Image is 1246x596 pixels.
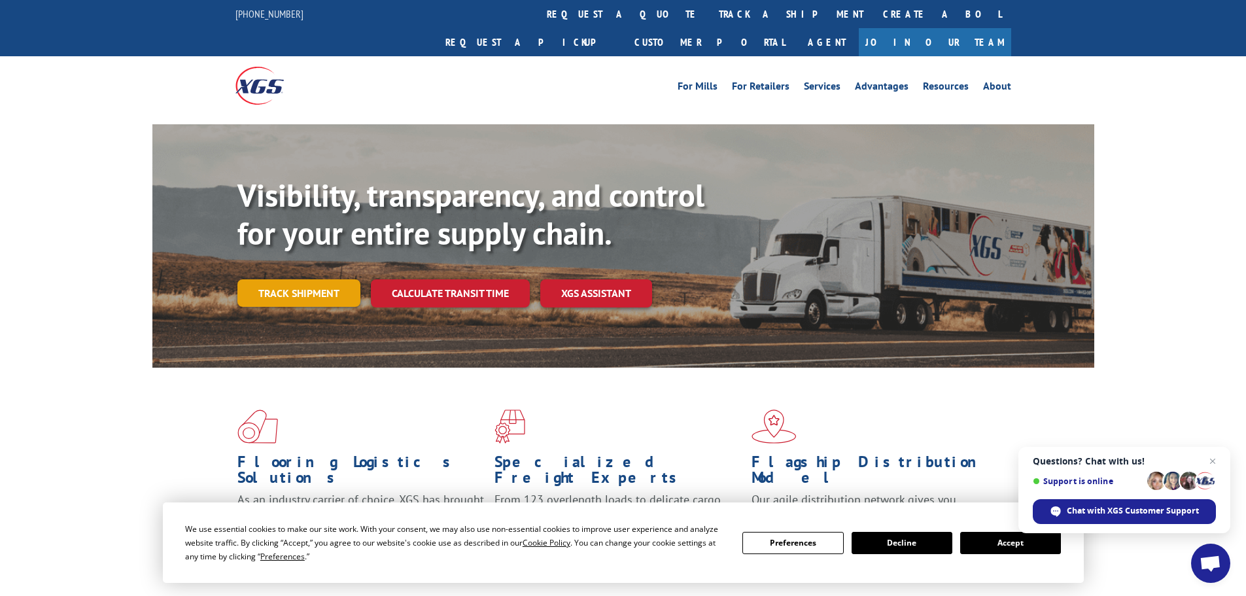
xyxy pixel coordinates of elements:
p: From 123 overlength loads to delicate cargo, our experienced staff knows the best way to move you... [494,492,742,550]
a: Services [804,81,840,96]
span: Cookie Policy [523,537,570,548]
a: Request a pickup [436,28,625,56]
img: xgs-icon-total-supply-chain-intelligence-red [237,410,278,444]
span: Questions? Chat with us! [1033,456,1216,466]
a: About [983,81,1011,96]
a: Calculate transit time [371,279,530,307]
button: Decline [852,532,952,554]
span: As an industry carrier of choice, XGS has brought innovation and dedication to flooring logistics... [237,492,484,538]
a: Advantages [855,81,909,96]
a: Resources [923,81,969,96]
a: XGS ASSISTANT [540,279,652,307]
span: Preferences [260,551,305,562]
span: Our agile distribution network gives you nationwide inventory management on demand. [752,492,992,523]
a: [PHONE_NUMBER] [235,7,303,20]
button: Preferences [742,532,843,554]
h1: Specialized Freight Experts [494,454,742,492]
b: Visibility, transparency, and control for your entire supply chain. [237,175,704,253]
div: We use essential cookies to make our site work. With your consent, we may also use non-essential ... [185,522,727,563]
a: Open chat [1191,544,1230,583]
h1: Flagship Distribution Model [752,454,999,492]
a: Track shipment [237,279,360,307]
button: Accept [960,532,1061,554]
img: xgs-icon-flagship-distribution-model-red [752,410,797,444]
a: Agent [795,28,859,56]
a: Customer Portal [625,28,795,56]
span: Chat with XGS Customer Support [1067,505,1199,517]
div: Cookie Consent Prompt [163,502,1084,583]
span: Chat with XGS Customer Support [1033,499,1216,524]
span: Support is online [1033,476,1143,486]
a: For Retailers [732,81,789,96]
a: Join Our Team [859,28,1011,56]
img: xgs-icon-focused-on-flooring-red [494,410,525,444]
h1: Flooring Logistics Solutions [237,454,485,492]
a: For Mills [678,81,718,96]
